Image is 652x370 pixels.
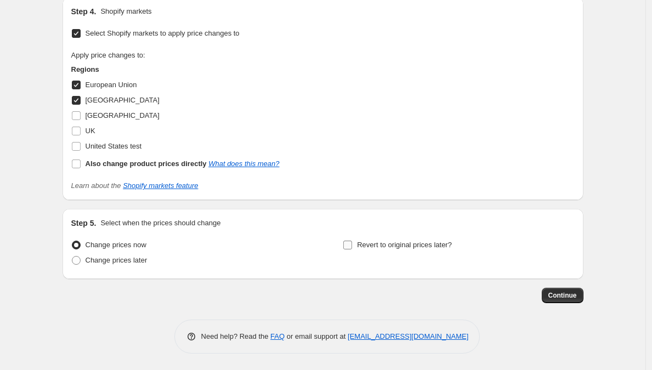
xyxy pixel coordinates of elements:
span: Need help? Read the [201,332,271,340]
a: What does this mean? [208,160,279,168]
h3: Regions [71,64,280,75]
span: Select Shopify markets to apply price changes to [86,29,240,37]
p: Shopify markets [100,6,151,17]
i: Learn about the [71,181,199,190]
span: European Union [86,81,137,89]
span: Change prices later [86,256,148,264]
a: FAQ [270,332,285,340]
span: [GEOGRAPHIC_DATA] [86,96,160,104]
h2: Step 4. [71,6,97,17]
span: Change prices now [86,241,146,249]
span: United States test [86,142,142,150]
span: UK [86,127,95,135]
a: Shopify markets feature [123,181,198,190]
span: or email support at [285,332,348,340]
a: [EMAIL_ADDRESS][DOMAIN_NAME] [348,332,468,340]
h2: Step 5. [71,218,97,229]
button: Continue [542,288,583,303]
span: Continue [548,291,577,300]
span: Apply price changes to: [71,51,145,59]
span: Revert to original prices later? [357,241,452,249]
p: Select when the prices should change [100,218,220,229]
b: Also change product prices directly [86,160,207,168]
span: [GEOGRAPHIC_DATA] [86,111,160,119]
